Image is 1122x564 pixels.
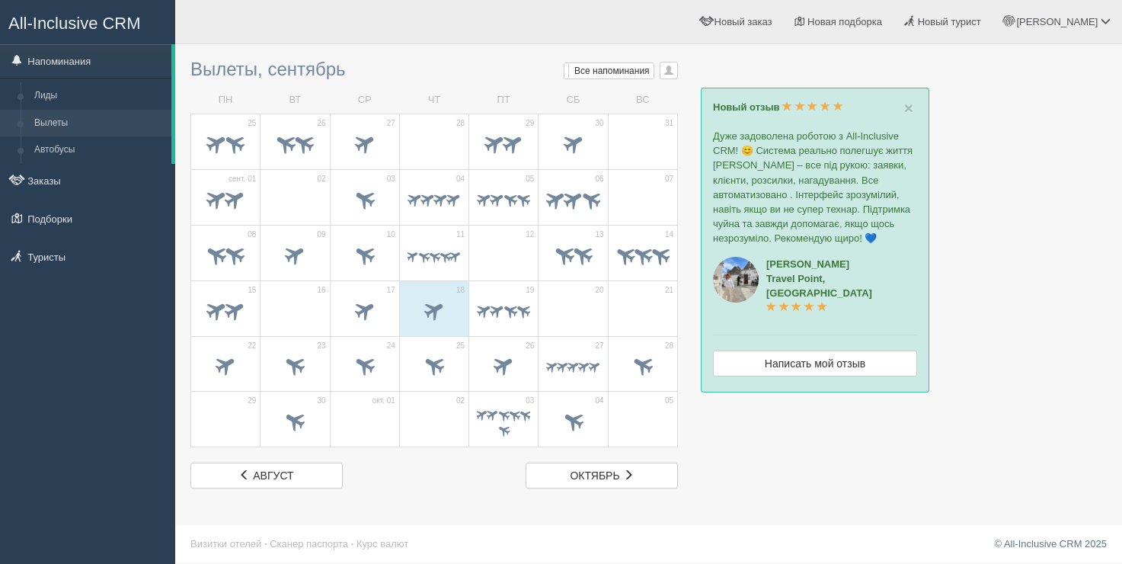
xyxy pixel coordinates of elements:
span: 17 [387,285,395,296]
a: Визитки отелей [190,538,261,550]
span: 06 [596,174,604,184]
span: 26 [526,341,534,351]
span: август [253,469,293,482]
span: 30 [317,396,325,406]
span: 25 [456,341,465,351]
span: · [264,538,267,550]
h3: Вылеты, сентябрь [190,59,678,79]
span: 14 [665,229,673,240]
td: ПН [191,87,261,114]
button: Close [904,100,913,116]
span: × [904,99,913,117]
span: 29 [248,396,256,406]
span: 26 [317,118,325,129]
span: 24 [387,341,395,351]
a: [PERSON_NAME]Travel Point, [GEOGRAPHIC_DATA] [766,258,872,313]
span: 03 [526,396,534,406]
a: © All-Inclusive CRM 2025 [994,538,1107,550]
span: 25 [248,118,256,129]
a: Лиды [27,82,171,110]
span: 31 [665,118,673,129]
span: All-Inclusive CRM [8,14,141,33]
span: 15 [248,285,256,296]
a: Сканер паспорта [270,538,348,550]
span: 08 [248,229,256,240]
span: 13 [596,229,604,240]
span: 04 [456,174,465,184]
span: октябрь [570,469,619,482]
span: 02 [317,174,325,184]
span: Новый турист [918,16,981,27]
span: 03 [387,174,395,184]
span: окт. 01 [372,396,395,406]
a: Вылеты [27,110,171,137]
span: 09 [317,229,325,240]
td: ВТ [261,87,330,114]
span: 27 [596,341,604,351]
a: All-Inclusive CRM [1,1,174,43]
span: 30 [596,118,604,129]
span: Новый заказ [714,16,772,27]
span: 22 [248,341,256,351]
span: 28 [665,341,673,351]
span: 05 [665,396,673,406]
a: Написать мой отзыв [713,351,917,377]
span: 20 [596,285,604,296]
span: 21 [665,285,673,296]
td: СР [330,87,399,114]
a: Курс валют [356,538,408,550]
span: 05 [526,174,534,184]
span: 04 [596,396,604,406]
span: 28 [456,118,465,129]
span: 19 [526,285,534,296]
span: · [351,538,354,550]
td: ЧТ [399,87,468,114]
p: Дуже задоволена роботою з All-Inclusive CRM! 😊 Система реально полегшує життя [PERSON_NAME] – все... [713,129,917,245]
a: октябрь [526,463,678,489]
a: Автобусы [27,136,171,164]
td: СБ [539,87,608,114]
span: 12 [526,229,534,240]
span: [PERSON_NAME] [1016,16,1098,27]
a: август [190,463,343,489]
span: 27 [387,118,395,129]
span: 10 [387,229,395,240]
span: 16 [317,285,325,296]
span: Все напоминания [574,66,650,76]
td: ПТ [469,87,539,114]
span: сент. 01 [229,174,256,184]
span: 23 [317,341,325,351]
span: 07 [665,174,673,184]
span: 11 [456,229,465,240]
span: 18 [456,285,465,296]
a: Новый отзыв [713,101,843,113]
span: 02 [456,396,465,406]
span: Новая подборка [807,16,882,27]
span: 29 [526,118,534,129]
td: ВС [608,87,677,114]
